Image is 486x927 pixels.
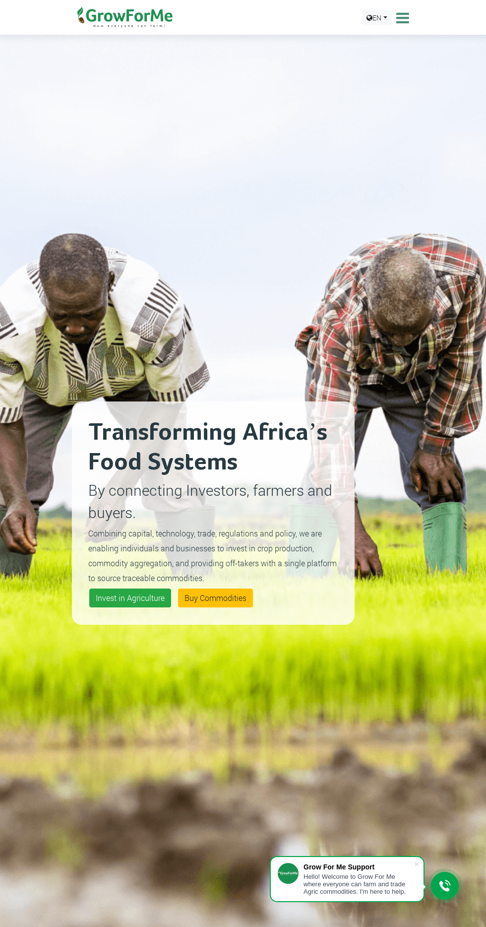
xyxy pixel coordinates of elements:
[362,10,392,25] a: EN
[88,479,338,524] p: By connecting Investors, farmers and buyers.
[304,863,414,871] div: Grow For Me Support
[178,589,253,607] a: Buy Commodities
[88,528,337,583] small: Combining capital, technology, trade, regulations and policy, we are enabling individuals and bus...
[88,418,338,477] h2: Transforming Africa’s Food Systems
[304,873,414,895] div: Hello! Welcome to Grow For Me where everyone can farm and trade Agric commodities. I'm here to help.
[89,589,171,607] a: Invest in Agriculture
